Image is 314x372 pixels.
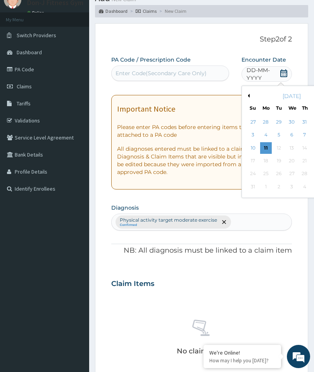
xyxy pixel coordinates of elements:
div: Not available Sunday, August 24th, 2025 [247,168,259,180]
div: Not available Tuesday, August 12th, 2025 [273,142,285,154]
div: Not available Tuesday, August 19th, 2025 [273,155,285,167]
div: We're Online! [209,349,275,356]
li: New Claim [157,8,186,14]
div: Not available Wednesday, August 13th, 2025 [286,142,297,154]
div: Not available Wednesday, August 20th, 2025 [286,155,297,167]
p: No claim item [177,347,226,355]
div: Choose Wednesday, August 6th, 2025 [286,129,297,141]
span: Dashboard [17,49,42,56]
label: Encounter Date [242,56,286,64]
span: Tariffs [17,100,31,107]
div: Not available Sunday, August 17th, 2025 [247,155,259,167]
div: Not available Monday, September 1st, 2025 [260,181,272,193]
div: Minimize live chat window [127,4,146,22]
span: Switch Providers [17,32,56,39]
div: Choose Tuesday, August 5th, 2025 [273,129,285,141]
a: Dashboard [99,8,128,14]
span: We're online! [45,98,107,176]
textarea: Type your message and hit 'Enter' [4,212,148,239]
div: Choose Monday, July 28th, 2025 [260,116,272,128]
span: Claims [17,83,32,90]
div: Enter Code(Secondary Care Only) [116,69,207,77]
div: Choose Tuesday, July 29th, 2025 [273,116,285,128]
div: Not available Tuesday, August 26th, 2025 [273,168,285,180]
div: Choose Thursday, August 7th, 2025 [299,129,311,141]
img: d_794563401_company_1708531726252_794563401 [14,39,31,58]
div: Choose Sunday, August 3rd, 2025 [247,129,259,141]
div: Choose Thursday, July 31st, 2025 [299,116,311,128]
div: We [288,105,295,111]
p: Step 2 of 2 [111,35,292,44]
div: Not available Thursday, August 14th, 2025 [299,142,311,154]
h3: Claim Items [111,280,154,288]
div: Not available Wednesday, September 3rd, 2025 [286,181,297,193]
h1: Important Notice [117,105,175,113]
div: Su [249,105,256,111]
div: Not available Thursday, September 4th, 2025 [299,181,311,193]
a: Online [27,10,46,15]
span: DD-MM-YYYY [247,66,279,82]
button: Previous Month [246,94,250,98]
p: How may I help you today? [209,357,275,364]
div: Not available Sunday, August 31st, 2025 [247,181,259,193]
div: Choose Sunday, July 27th, 2025 [247,116,259,128]
div: Not available Wednesday, August 27th, 2025 [286,168,297,180]
div: Th [301,105,308,111]
div: Not available Thursday, August 21st, 2025 [299,155,311,167]
div: Not available Monday, August 25th, 2025 [260,168,272,180]
div: Mo [262,105,269,111]
div: Chat with us now [40,43,130,53]
div: Choose Monday, August 11th, 2025 [260,142,272,154]
div: Not available Thursday, August 28th, 2025 [299,168,311,180]
a: Claims [136,8,157,14]
p: Please enter PA codes before entering items that are not attached to a PA code [117,123,286,139]
label: Diagnosis [111,204,139,212]
div: Choose Sunday, August 10th, 2025 [247,142,259,154]
p: All diagnoses entered must be linked to a claim item. Diagnosis & Claim Items that are visible bu... [117,145,286,176]
label: PA Code / Prescription Code [111,56,191,64]
div: Not available Tuesday, September 2nd, 2025 [273,181,285,193]
div: Not available Monday, August 18th, 2025 [260,155,272,167]
p: NB: All diagnosis must be linked to a claim item [111,246,292,256]
div: Choose Wednesday, July 30th, 2025 [286,116,297,128]
div: Choose Monday, August 4th, 2025 [260,129,272,141]
div: Tu [275,105,282,111]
